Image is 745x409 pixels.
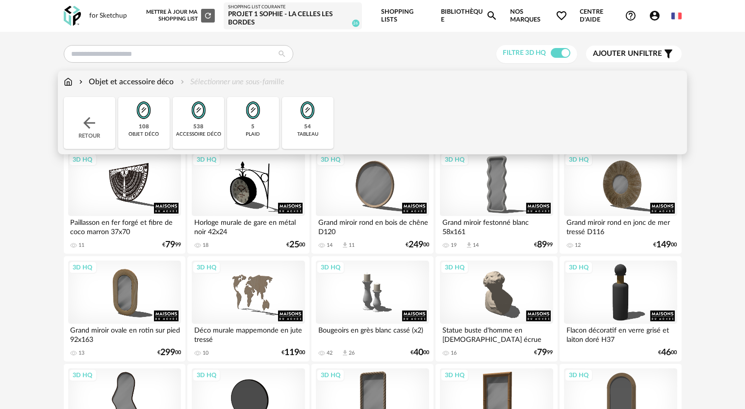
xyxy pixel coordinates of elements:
[560,256,681,362] a: 3D HQ Flacon décoratif en verre grisé et laiton doré H37 €4600
[625,10,637,22] span: Help Circle Outline icon
[560,148,681,254] a: 3D HQ Grand miroir rond en jonc de mer tressé D116 12 €14900
[130,97,157,123] img: Miroir.png
[663,48,674,60] span: Filter icon
[451,242,457,249] div: 19
[252,123,255,131] div: 5
[228,4,358,27] a: Shopping List courante Projet 1 Sophie - La celles les Bordes 26
[162,241,181,248] div: € 99
[349,242,355,249] div: 11
[282,349,305,356] div: € 00
[436,148,557,254] a: 3D HQ Grand miroir festonné blanc 58x161 19 Download icon 14 €8999
[64,76,73,88] img: svg+xml;base64,PHN2ZyB3aWR0aD0iMTYiIGhlaWdodD0iMTciIHZpZXdCb3g9IjAgMCAxNiAxNyIgZmlsbD0ibm9uZSIgeG...
[316,369,345,382] div: 3D HQ
[657,241,671,248] span: 149
[436,256,557,362] a: 3D HQ Statue buste d'homme en [DEMOGRAPHIC_DATA] écrue H50 16 €7999
[311,148,433,254] a: 3D HQ Grand miroir rond en bois de chêne D120 14 Download icon 11 €24900
[654,241,677,248] div: € 00
[160,349,175,356] span: 299
[203,350,208,357] div: 10
[535,241,553,248] div: € 99
[228,10,358,27] div: Projet 1 Sophie - La celles les Bordes
[192,261,221,274] div: 3D HQ
[192,369,221,382] div: 3D HQ
[565,261,593,274] div: 3D HQ
[144,9,215,23] div: Mettre à jour ma Shopping List
[228,4,358,10] div: Shopping List courante
[90,12,128,21] div: for Sketchup
[659,349,677,356] div: € 00
[440,369,469,382] div: 3D HQ
[304,123,311,131] div: 54
[440,216,553,236] div: Grand miroir festonné blanc 58x161
[413,349,423,356] span: 40
[316,261,345,274] div: 3D HQ
[538,349,547,356] span: 79
[64,97,115,149] div: Retour
[564,216,677,236] div: Grand miroir rond en jonc de mer tressé D116
[77,76,174,88] div: Objet et accessoire déco
[440,324,553,343] div: Statue buste d'homme en [DEMOGRAPHIC_DATA] écrue H50
[193,123,204,131] div: 538
[187,256,309,362] a: 3D HQ Déco murale mappemonde en jute tressé 10 €11900
[64,256,185,362] a: 3D HQ Grand miroir ovale en rotin sur pied 92x163 13 €29900
[204,13,212,18] span: Refresh icon
[565,369,593,382] div: 3D HQ
[411,349,429,356] div: € 00
[79,242,85,249] div: 11
[327,350,333,357] div: 42
[64,6,81,26] img: OXP
[68,216,181,236] div: Paillasson en fer forgé et fibre de coco marron 37x70
[352,20,360,27] span: 26
[649,10,661,22] span: Account Circle icon
[575,242,581,249] div: 12
[486,10,498,22] span: Magnify icon
[77,76,85,88] img: svg+xml;base64,PHN2ZyB3aWR0aD0iMTYiIGhlaWdodD0iMTYiIHZpZXdCb3g9IjAgMCAxNiAxNiIgZmlsbD0ibm9uZSIgeG...
[327,242,333,249] div: 14
[79,350,85,357] div: 13
[286,241,305,248] div: € 00
[284,349,299,356] span: 119
[64,148,185,254] a: 3D HQ Paillasson en fer forgé et fibre de coco marron 37x70 11 €7999
[503,49,546,56] span: Filtre 3D HQ
[68,324,181,343] div: Grand miroir ovale en rotin sur pied 92x163
[671,11,682,21] img: fr
[406,241,429,248] div: € 00
[176,131,221,138] div: accessoire déco
[128,131,159,138] div: objet déco
[349,350,355,357] div: 26
[593,49,663,59] span: filtre
[165,241,175,248] span: 79
[535,349,553,356] div: € 99
[69,369,97,382] div: 3D HQ
[297,131,318,138] div: tableau
[451,350,457,357] div: 16
[157,349,181,356] div: € 00
[139,123,149,131] div: 108
[316,153,345,166] div: 3D HQ
[316,216,429,236] div: Grand miroir rond en bois de chêne D120
[556,10,567,22] span: Heart Outline icon
[341,349,349,357] span: Download icon
[294,97,321,123] img: Miroir.png
[240,97,266,123] img: Miroir.png
[341,241,349,249] span: Download icon
[593,50,640,57] span: Ajouter un
[440,153,469,166] div: 3D HQ
[465,241,473,249] span: Download icon
[69,261,97,274] div: 3D HQ
[69,153,97,166] div: 3D HQ
[538,241,547,248] span: 89
[586,46,682,62] button: Ajouter unfiltre Filter icon
[316,324,429,343] div: Bougeoirs en grès blanc cassé (x2)
[409,241,423,248] span: 249
[192,153,221,166] div: 3D HQ
[246,131,260,138] div: plaid
[203,242,208,249] div: 18
[192,216,305,236] div: Horloge murale de gare en métal noir 42x24
[192,324,305,343] div: Déco murale mappemonde en jute tressé
[440,261,469,274] div: 3D HQ
[473,242,479,249] div: 14
[289,241,299,248] span: 25
[649,10,665,22] span: Account Circle icon
[662,349,671,356] span: 46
